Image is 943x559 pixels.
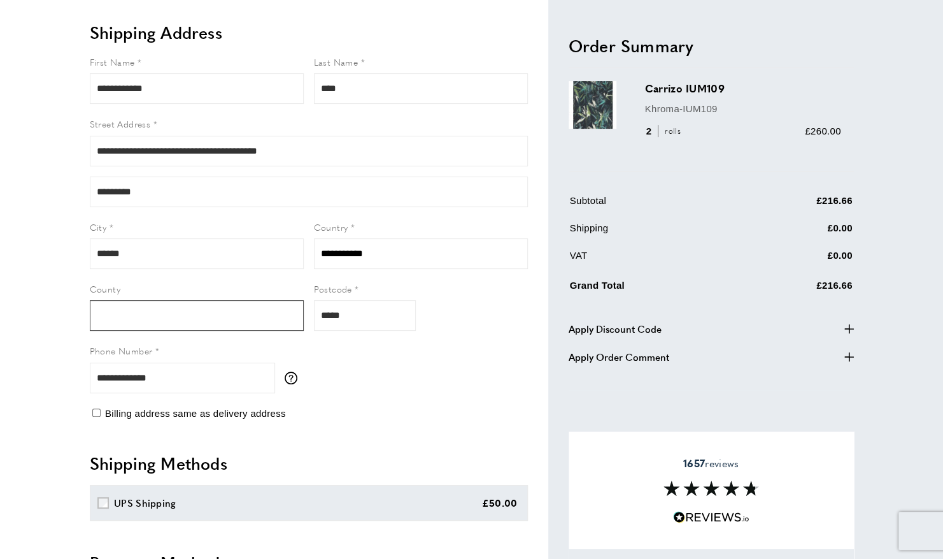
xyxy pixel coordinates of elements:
[569,349,669,365] span: Apply Order Comment
[105,408,286,419] span: Billing address same as delivery address
[658,126,684,138] span: rolls
[569,82,616,129] img: Carrizo IUM109
[90,221,107,233] span: City
[569,321,662,337] span: Apply Discount Code
[285,372,304,384] button: More information
[570,248,741,273] td: VAT
[645,124,685,139] div: 2
[314,221,348,233] span: Country
[90,282,120,295] span: County
[570,275,741,303] td: Grand Total
[482,495,518,511] div: £50.00
[683,456,705,470] strong: 1657
[663,481,759,496] img: Reviews section
[673,511,749,523] img: Reviews.io 5 stars
[114,495,176,511] div: UPS Shipping
[741,221,853,245] td: £0.00
[570,221,741,245] td: Shipping
[90,21,528,44] h2: Shipping Address
[741,248,853,273] td: £0.00
[741,193,853,218] td: £216.66
[570,193,741,218] td: Subtotal
[645,82,841,96] h3: Carrizo IUM109
[683,457,739,470] span: reviews
[645,101,841,117] p: Khroma-IUM109
[569,34,854,57] h2: Order Summary
[92,409,101,417] input: Billing address same as delivery address
[90,117,151,130] span: Street Address
[90,55,135,68] span: First Name
[314,55,358,68] span: Last Name
[314,282,352,295] span: Postcode
[741,275,853,303] td: £216.66
[805,126,840,136] span: £260.00
[90,452,528,475] h2: Shipping Methods
[90,344,153,357] span: Phone Number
